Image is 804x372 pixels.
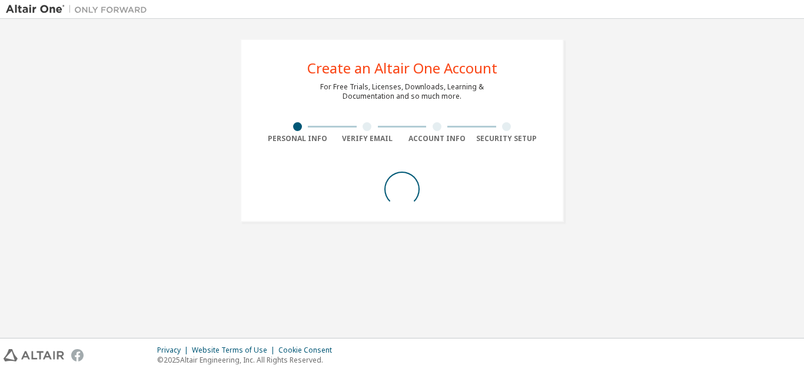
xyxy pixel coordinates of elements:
[402,134,472,143] div: Account Info
[278,346,339,355] div: Cookie Consent
[157,355,339,365] p: © 2025 Altair Engineering, Inc. All Rights Reserved.
[192,346,278,355] div: Website Terms of Use
[472,134,542,143] div: Security Setup
[333,134,403,143] div: Verify Email
[71,349,84,361] img: facebook.svg
[307,61,497,75] div: Create an Altair One Account
[6,4,153,15] img: Altair One
[4,349,64,361] img: altair_logo.svg
[320,82,484,101] div: For Free Trials, Licenses, Downloads, Learning & Documentation and so much more.
[263,134,333,143] div: Personal Info
[157,346,192,355] div: Privacy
